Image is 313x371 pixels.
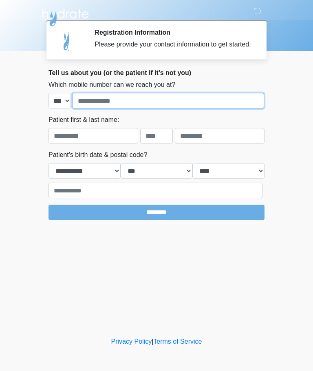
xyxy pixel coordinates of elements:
[95,40,252,49] div: Please provide your contact information to get started.
[48,115,119,125] label: Patient first & last name:
[48,69,265,77] h2: Tell us about you (or the patient if it's not you)
[153,338,202,345] a: Terms of Service
[152,338,153,345] a: |
[48,80,175,90] label: Which mobile number can we reach you at?
[111,338,152,345] a: Privacy Policy
[55,29,79,53] img: Agent Avatar
[40,6,90,27] img: Hydrate IV Bar - Arcadia Logo
[48,150,147,160] label: Patient's birth date & postal code?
